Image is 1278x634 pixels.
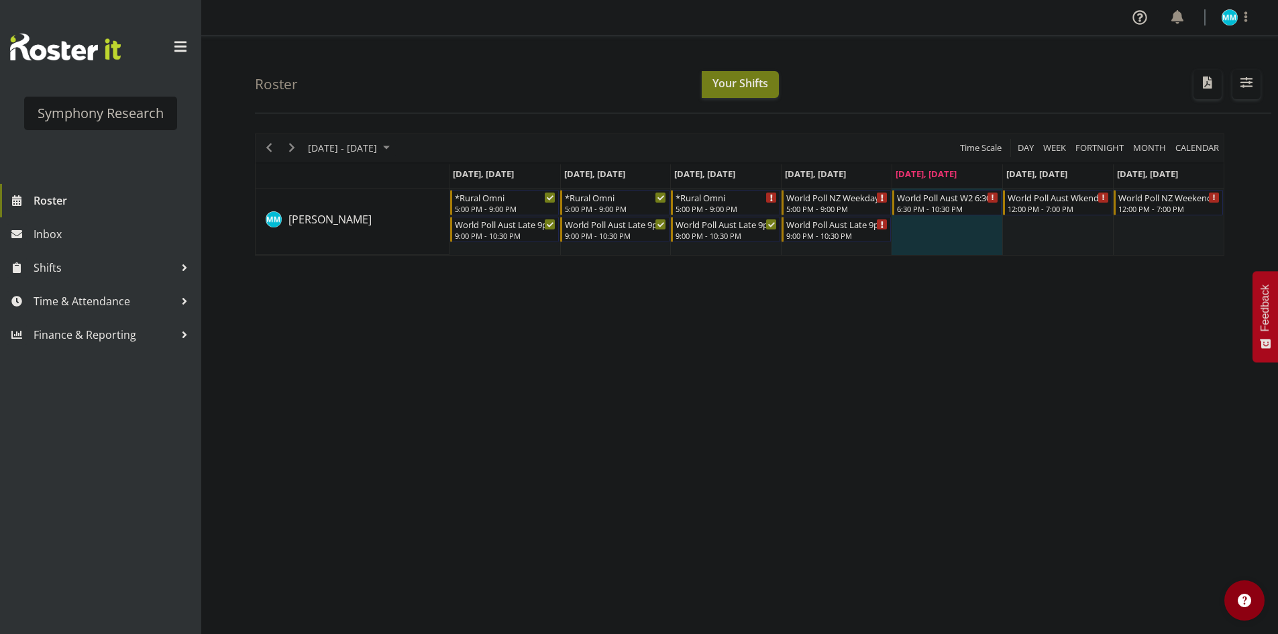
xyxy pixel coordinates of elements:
span: Finance & Reporting [34,325,174,345]
span: [DATE], [DATE] [1117,168,1178,180]
div: Murphy Mulholland"s event - *Rural Omni Begin From Wednesday, August 20, 2025 at 5:00:00 PM GMT+1... [671,190,780,215]
img: Rosterit website logo [10,34,121,60]
button: Timeline Day [1016,140,1036,156]
div: Symphony Research [38,103,164,123]
button: Previous [260,140,278,156]
button: Next [283,140,301,156]
div: *Rural Omni [676,191,777,204]
span: Fortnight [1074,140,1125,156]
div: *Rural Omni [565,191,666,204]
div: Timeline Week of August 22, 2025 [255,134,1224,256]
button: Month [1173,140,1222,156]
div: 9:00 PM - 10:30 PM [455,230,556,241]
button: August 2025 [306,140,396,156]
img: help-xxl-2.png [1238,594,1251,607]
div: Murphy Mulholland"s event - *Rural Omni Begin From Monday, August 18, 2025 at 5:00:00 PM GMT+12:0... [450,190,560,215]
div: 9:00 PM - 10:30 PM [786,230,888,241]
div: Murphy Mulholland"s event - World Poll Aust W2 6:30pm~10:30pm Begin From Friday, August 22, 2025 ... [892,190,1002,215]
div: World Poll Aust Late 9p~10:30p [565,217,666,231]
span: Time Scale [959,140,1003,156]
div: 5:00 PM - 9:00 PM [455,203,556,214]
div: World Poll NZ Weekends [1118,191,1220,204]
div: 5:00 PM - 9:00 PM [676,203,777,214]
div: 9:00 PM - 10:30 PM [676,230,777,241]
button: Timeline Month [1131,140,1169,156]
span: Week [1042,140,1067,156]
button: Time Scale [958,140,1004,156]
div: World Poll NZ Weekdays [786,191,888,204]
div: 6:30 PM - 10:30 PM [897,203,998,214]
button: Timeline Week [1041,140,1069,156]
div: World Poll Aust Late 9p~10:30p [786,217,888,231]
div: 9:00 PM - 10:30 PM [565,230,666,241]
span: [DATE], [DATE] [564,168,625,180]
span: [DATE] - [DATE] [307,140,378,156]
div: next period [280,134,303,162]
table: Timeline Week of August 22, 2025 [449,189,1224,255]
span: Month [1132,140,1167,156]
span: Day [1016,140,1035,156]
div: 12:00 PM - 7:00 PM [1118,203,1220,214]
div: World Poll Aust Late 9p~10:30p [676,217,777,231]
div: 5:00 PM - 9:00 PM [786,203,888,214]
div: 12:00 PM - 7:00 PM [1008,203,1109,214]
div: Murphy Mulholland"s event - World Poll Aust Late 9p~10:30p Begin From Thursday, August 21, 2025 a... [782,217,891,242]
h4: Roster [255,76,298,92]
div: Murphy Mulholland"s event - World Poll NZ Weekends Begin From Sunday, August 24, 2025 at 12:00:00... [1114,190,1223,215]
span: [PERSON_NAME] [288,212,372,227]
button: Fortnight [1073,140,1126,156]
div: World Poll Aust Wkend [1008,191,1109,204]
img: murphy-mulholland11450.jpg [1222,9,1238,25]
span: Your Shifts [712,76,768,91]
div: Murphy Mulholland"s event - World Poll Aust Late 9p~10:30p Begin From Tuesday, August 19, 2025 at... [560,217,670,242]
span: [DATE], [DATE] [674,168,735,180]
span: [DATE], [DATE] [896,168,957,180]
div: Murphy Mulholland"s event - World Poll NZ Weekdays Begin From Thursday, August 21, 2025 at 5:00:0... [782,190,891,215]
td: Murphy Mulholland resource [256,189,449,255]
div: Murphy Mulholland"s event - World Poll Aust Wkend Begin From Saturday, August 23, 2025 at 12:00:0... [1003,190,1112,215]
span: [DATE], [DATE] [1006,168,1067,180]
span: [DATE], [DATE] [785,168,846,180]
div: World Poll Aust W2 6:30pm~10:30pm [897,191,998,204]
span: Feedback [1259,284,1271,331]
div: 5:00 PM - 9:00 PM [565,203,666,214]
button: Download a PDF of the roster according to the set date range. [1193,70,1222,99]
span: [DATE], [DATE] [453,168,514,180]
div: Murphy Mulholland"s event - *Rural Omni Begin From Tuesday, August 19, 2025 at 5:00:00 PM GMT+12:... [560,190,670,215]
button: Your Shifts [702,71,779,98]
div: August 18 - 24, 2025 [303,134,398,162]
span: Shifts [34,258,174,278]
a: [PERSON_NAME] [288,211,372,227]
span: Time & Attendance [34,291,174,311]
div: Murphy Mulholland"s event - World Poll Aust Late 9p~10:30p Begin From Monday, August 18, 2025 at ... [450,217,560,242]
span: Roster [34,191,195,211]
button: Feedback - Show survey [1253,271,1278,362]
div: *Rural Omni [455,191,556,204]
button: Filter Shifts [1232,70,1261,99]
div: Murphy Mulholland"s event - World Poll Aust Late 9p~10:30p Begin From Wednesday, August 20, 2025 ... [671,217,780,242]
div: previous period [258,134,280,162]
div: World Poll Aust Late 9p~10:30p [455,217,556,231]
span: Inbox [34,224,195,244]
span: calendar [1174,140,1220,156]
